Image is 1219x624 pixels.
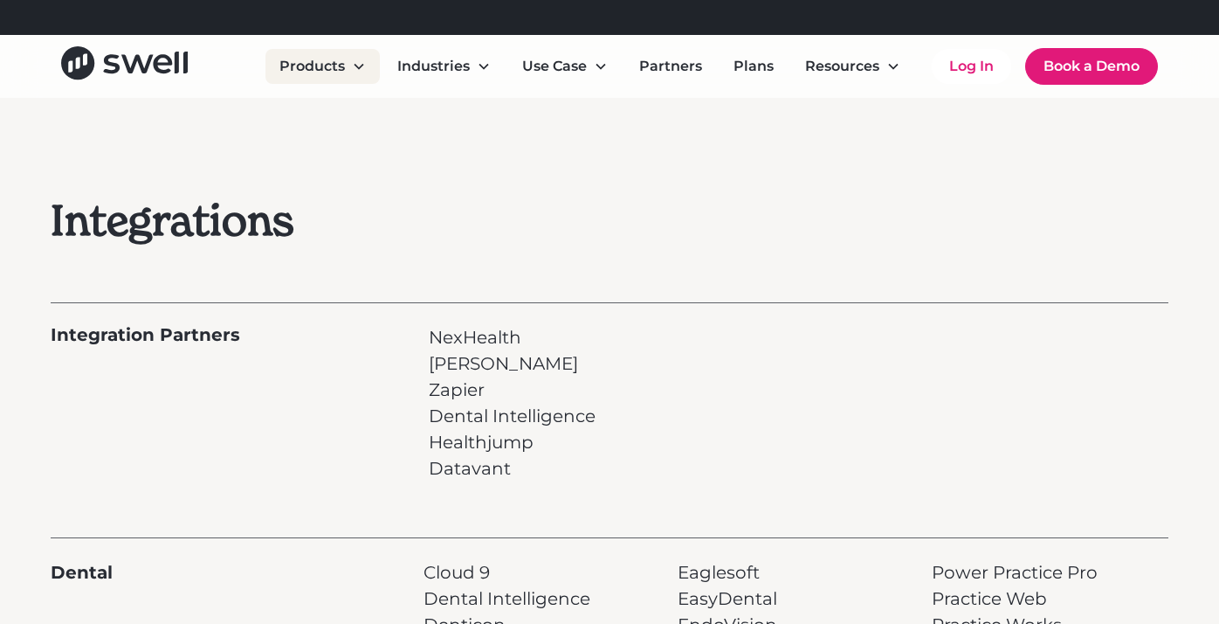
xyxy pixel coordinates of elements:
p: NexHealth [PERSON_NAME] Zapier Dental Intelligence Healthjump Datavant [429,324,596,482]
div: Products [279,56,345,77]
a: home [61,46,188,86]
div: Dental [51,559,113,586]
div: Resources [805,56,879,77]
a: Log In [932,49,1011,84]
a: Plans [720,49,788,84]
h3: Integration Partners [51,324,240,345]
div: Industries [397,56,470,77]
a: Book a Demo [1025,48,1158,85]
div: Industries [383,49,505,84]
a: Partners [625,49,716,84]
div: Use Case [522,56,587,77]
h2: Integrations [51,196,721,246]
div: Resources [791,49,914,84]
div: Products [265,49,380,84]
div: Use Case [508,49,622,84]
